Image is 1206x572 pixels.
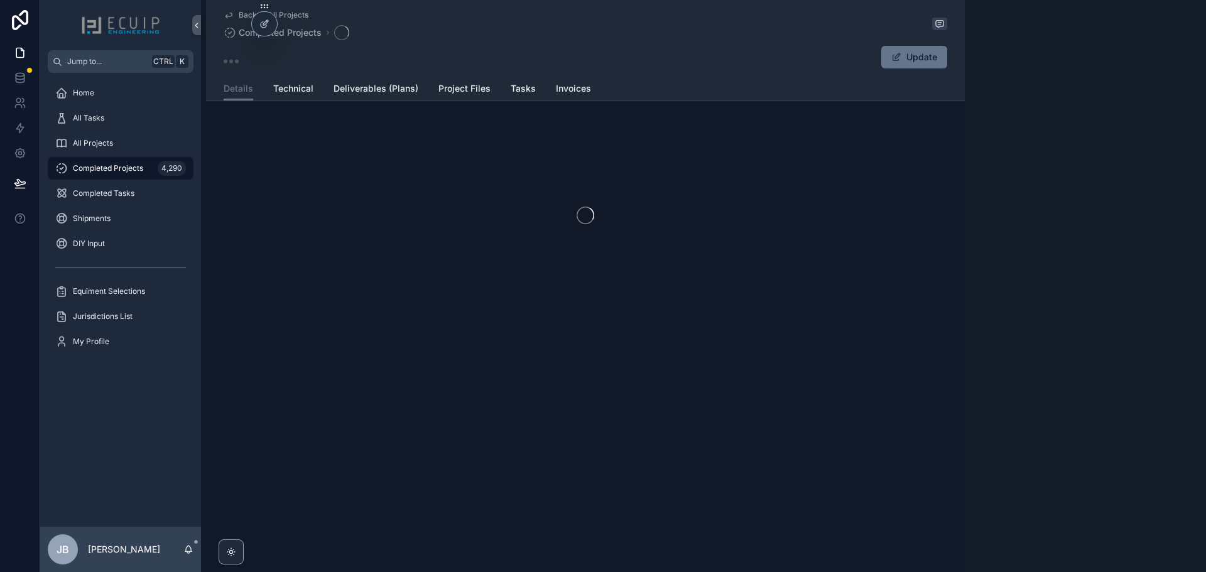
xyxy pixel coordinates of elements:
button: Jump to...CtrlK [48,50,193,73]
span: Deliverables (Plans) [334,82,418,95]
span: JB [57,542,69,557]
span: Project Files [438,82,491,95]
span: Jurisdictions List [73,311,133,321]
span: Back to All Projects [239,10,308,20]
a: Deliverables (Plans) [334,77,418,102]
span: All Projects [73,138,113,148]
span: DIY Input [73,239,105,249]
span: Ctrl [152,55,175,68]
span: Home [73,88,94,98]
a: Project Files [438,77,491,102]
span: Jump to... [67,57,147,67]
span: Invoices [556,82,591,95]
a: Completed Projects4,290 [48,157,193,180]
span: Details [224,82,253,95]
a: Tasks [511,77,536,102]
span: Completed Projects [73,163,143,173]
span: Completed Tasks [73,188,134,198]
span: Technical [273,82,313,95]
span: My Profile [73,337,109,347]
span: All Tasks [73,113,104,123]
p: [PERSON_NAME] [88,543,160,556]
img: App logo [81,15,160,35]
a: DIY Input [48,232,193,255]
a: Details [224,77,253,101]
span: Completed Projects [239,26,322,39]
div: 4,290 [158,161,186,176]
a: Home [48,82,193,104]
span: K [177,57,187,67]
a: Jurisdictions List [48,305,193,328]
a: Back to All Projects [224,10,308,20]
div: scrollable content [40,73,201,369]
a: All Tasks [48,107,193,129]
button: Update [881,46,947,68]
a: Completed Tasks [48,182,193,205]
a: Equiment Selections [48,280,193,303]
span: Equiment Selections [73,286,145,296]
span: Shipments [73,213,111,224]
a: Completed Projects [224,26,322,39]
a: Technical [273,77,313,102]
a: Invoices [556,77,591,102]
a: My Profile [48,330,193,353]
a: All Projects [48,132,193,154]
span: Tasks [511,82,536,95]
a: Shipments [48,207,193,230]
